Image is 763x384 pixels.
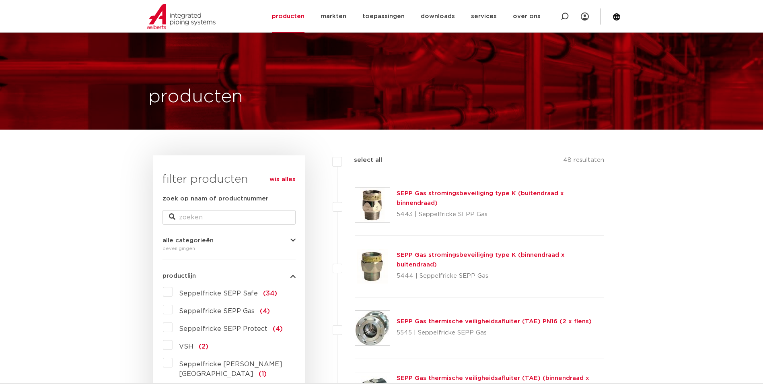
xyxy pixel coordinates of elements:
input: zoeken [162,210,296,225]
h1: producten [148,84,243,110]
label: zoek op naam of productnummer [162,194,268,204]
p: 5545 | Seppelfricke SEPP Gas [397,326,592,339]
a: wis alles [269,175,296,184]
span: Seppelfricke SEPP Protect [179,326,267,332]
button: alle categorieën [162,237,296,244]
span: (4) [273,326,283,332]
p: 48 resultaten [563,155,604,168]
label: select all [342,155,382,165]
span: (1) [259,371,267,377]
span: (4) [260,308,270,314]
span: VSH [179,343,193,350]
a: SEPP Gas stromingsbeveiliging type K (buitendraad x binnendraad) [397,190,564,206]
img: Thumbnail for SEPP Gas stromingsbeveiliging type K (binnendraad x buitendraad) [355,249,390,284]
a: SEPP Gas stromingsbeveiliging type K (binnendraad x buitendraad) [397,252,565,268]
h3: filter producten [162,171,296,188]
div: beveiligingen [162,244,296,253]
a: SEPP Gas thermische veiligheidsafluiter (TAE) PN16 (2 x flens) [397,318,592,324]
img: Thumbnail for SEPP Gas thermische veiligheidsafluiter (TAE) PN16 (2 x flens) [355,311,390,345]
span: (34) [263,290,277,297]
span: alle categorieën [162,237,214,244]
p: 5444 | Seppelfricke SEPP Gas [397,270,605,283]
span: Seppelfricke SEPP Safe [179,290,258,297]
span: (2) [199,343,208,350]
button: productlijn [162,273,296,279]
p: 5443 | Seppelfricke SEPP Gas [397,208,605,221]
span: Seppelfricke SEPP Gas [179,308,255,314]
span: Seppelfricke [PERSON_NAME][GEOGRAPHIC_DATA] [179,361,282,377]
span: productlijn [162,273,196,279]
img: Thumbnail for SEPP Gas stromingsbeveiliging type K (buitendraad x binnendraad) [355,188,390,222]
